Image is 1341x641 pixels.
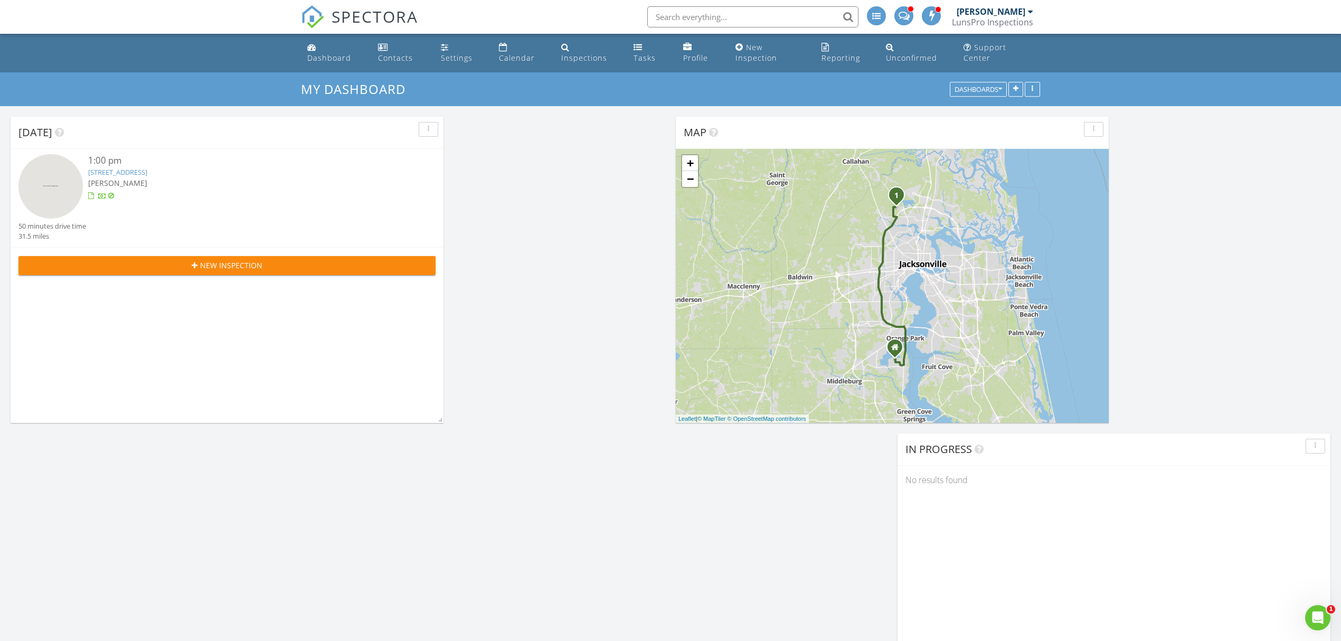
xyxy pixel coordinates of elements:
[964,42,1006,63] div: Support Center
[88,154,401,167] div: 1:00 pm
[495,38,549,68] a: Calendar
[561,53,607,63] div: Inspections
[307,53,351,63] div: Dashboard
[441,53,473,63] div: Settings
[882,38,951,68] a: Unconfirmed
[683,53,708,63] div: Profile
[682,171,698,187] a: Zoom out
[634,53,656,63] div: Tasks
[301,80,414,98] a: My Dashboard
[18,221,86,231] div: 50 minutes drive time
[1305,605,1330,630] iframe: Intercom live chat
[647,6,858,27] input: Search everything...
[18,154,83,219] img: streetview
[895,347,901,353] div: 1626 Highland View Ct, Fleming Island FL 32003
[959,38,1038,68] a: Support Center
[817,38,873,68] a: Reporting
[18,231,86,241] div: 31.5 miles
[905,442,972,456] span: In Progress
[499,53,535,63] div: Calendar
[898,466,1330,494] div: No results found
[301,5,324,29] img: The Best Home Inspection Software - Spectora
[303,38,365,68] a: Dashboard
[1327,605,1335,614] span: 1
[896,195,903,201] div: 12578 Rubber Fig Ter, Jacksonville, FL 32218
[679,38,723,68] a: Profile
[886,53,937,63] div: Unconfirmed
[557,38,621,68] a: Inspections
[682,155,698,171] a: Zoom in
[957,6,1025,17] div: [PERSON_NAME]
[629,38,670,68] a: Tasks
[728,416,806,422] a: © OpenStreetMap contributors
[684,125,706,139] span: Map
[952,17,1033,27] div: LunsPro Inspections
[18,125,52,139] span: [DATE]
[955,86,1002,93] div: Dashboards
[18,256,436,275] button: New Inspection
[88,178,147,188] span: [PERSON_NAME]
[697,416,726,422] a: © MapTiler
[731,38,809,68] a: New Inspection
[378,53,413,63] div: Contacts
[735,42,777,63] div: New Inspection
[301,14,418,36] a: SPECTORA
[894,192,899,200] i: 1
[332,5,418,27] span: SPECTORA
[950,82,1007,97] button: Dashboards
[821,53,860,63] div: Reporting
[18,154,436,241] a: 1:00 pm [STREET_ADDRESS] [PERSON_NAME] 50 minutes drive time 31.5 miles
[200,260,262,271] span: New Inspection
[676,414,809,423] div: |
[374,38,428,68] a: Contacts
[678,416,696,422] a: Leaflet
[437,38,486,68] a: Settings
[88,167,147,177] a: [STREET_ADDRESS]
